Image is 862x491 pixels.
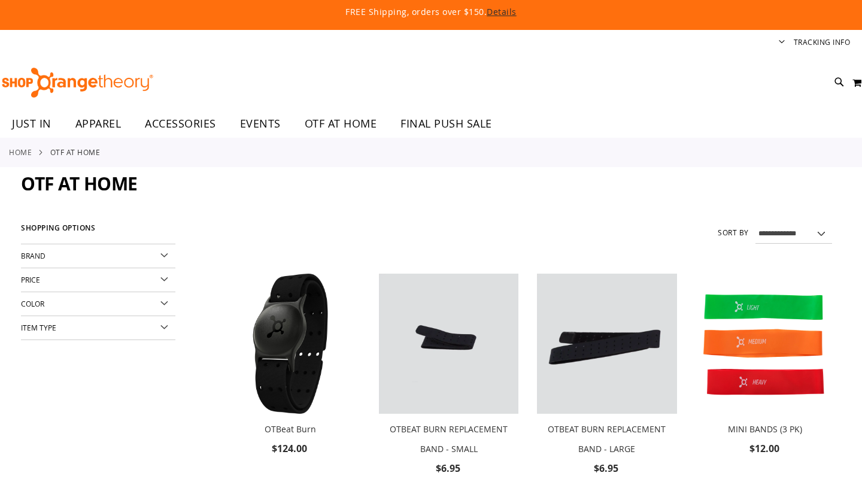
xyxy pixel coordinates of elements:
span: EVENTS [240,110,281,137]
a: Main view of OTBeat Burn 6.0-C [220,274,360,416]
a: APPAREL [63,110,133,138]
label: Sort By [718,228,749,238]
span: APPAREL [75,110,122,137]
a: Details [487,6,517,17]
a: OTBEAT BURN REPLACEMENT BAND - SMALL [390,423,508,454]
strong: Shopping Options [21,219,175,244]
a: OTBeat Burn [265,423,316,435]
span: Item Type [21,323,56,332]
div: Brand [21,244,175,268]
p: FREE Shipping, orders over $150. [72,6,790,18]
div: Item Type [21,316,175,340]
span: $124.00 [272,442,309,455]
a: ACCESSORIES [133,110,228,138]
div: product [214,268,366,487]
span: OTF AT HOME [21,171,138,196]
a: Home [9,147,32,157]
img: OTBEAT BURN REPLACEMENT BAND - SMALL [379,274,519,414]
span: $6.95 [436,462,462,475]
a: Tracking Info [794,37,851,47]
div: Color [21,292,175,316]
a: MINI BANDS (3 PK) [728,423,802,435]
img: MINI BANDS (3 PK) [695,274,835,414]
a: FINAL PUSH SALE [388,110,504,138]
img: OTBEAT BURN REPLACEMENT BAND - LARGE [537,274,677,414]
span: $6.95 [594,462,620,475]
strong: OTF AT HOME [50,147,101,157]
a: OTBEAT BURN REPLACEMENT BAND - LARGE [548,423,666,454]
img: Main view of OTBeat Burn 6.0-C [220,274,360,414]
span: ACCESSORIES [145,110,216,137]
div: Price [21,268,175,292]
a: MINI BANDS (3 PK) [695,274,835,416]
a: OTBEAT BURN REPLACEMENT BAND - SMALL [379,274,519,416]
span: Price [21,275,40,284]
span: Color [21,299,44,308]
span: Brand [21,251,45,260]
span: JUST IN [12,110,51,137]
a: OTBEAT BURN REPLACEMENT BAND - LARGE [537,274,677,416]
span: FINAL PUSH SALE [400,110,492,137]
span: $12.00 [749,442,781,455]
a: EVENTS [228,110,293,138]
div: product [689,268,841,487]
span: OTF AT HOME [305,110,377,137]
a: OTF AT HOME [293,110,389,137]
button: Account menu [779,37,785,49]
